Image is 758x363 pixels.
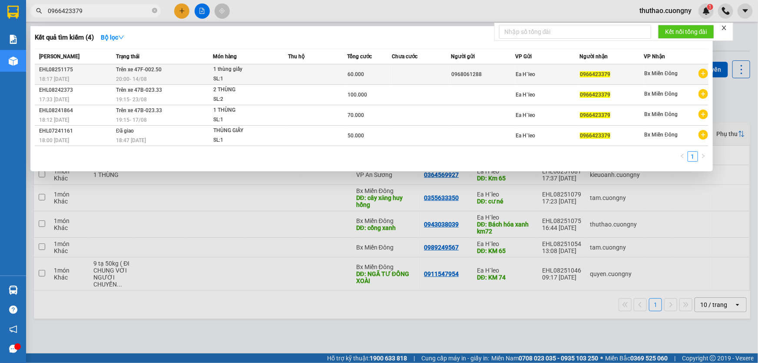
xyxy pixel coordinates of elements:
[580,133,610,139] span: 0966423379
[9,306,17,314] span: question-circle
[39,117,69,123] span: 18:12 [DATE]
[644,53,665,60] span: VP Nhận
[698,151,708,162] button: right
[213,53,237,60] span: Món hàng
[39,76,69,82] span: 18:17 [DATE]
[698,69,708,78] span: plus-circle
[698,151,708,162] li: Next Page
[213,74,278,84] div: SL: 1
[288,53,305,60] span: Thu hộ
[499,25,651,39] input: Nhập số tổng đài
[39,86,113,95] div: EHL08242373
[392,53,417,60] span: Chưa cước
[39,137,69,143] span: 18:00 [DATE]
[116,53,139,60] span: Trạng thái
[688,151,698,162] li: 1
[9,35,18,44] img: solution-icon
[658,25,714,39] button: Kết nối tổng đài
[213,126,278,136] div: THÙNG GIẤY
[7,6,19,19] img: logo-vxr
[116,76,147,82] span: 20:00 - 14/08
[94,30,131,44] button: Bộ lọcdown
[698,89,708,99] span: plus-circle
[9,345,17,353] span: message
[35,33,94,42] h3: Kết quả tìm kiếm ( 4 )
[101,34,124,41] strong: Bộ lọc
[698,110,708,119] span: plus-circle
[701,153,706,159] span: right
[39,53,79,60] span: [PERSON_NAME]
[347,53,372,60] span: Tổng cước
[677,151,688,162] li: Previous Page
[348,112,364,118] span: 70.000
[39,97,69,103] span: 17:33 [DATE]
[644,132,678,138] span: Bx Miền Đông
[580,71,610,77] span: 0966423379
[9,57,18,66] img: warehouse-icon
[516,133,535,139] span: Ea H`leo
[116,128,134,134] span: Đã giao
[48,6,150,16] input: Tìm tên, số ĐT hoặc mã đơn
[116,137,146,143] span: 18:47 [DATE]
[348,133,364,139] span: 50.000
[9,325,17,333] span: notification
[515,53,532,60] span: VP Gửi
[116,97,147,103] span: 19:15 - 23/08
[36,8,42,14] span: search
[579,53,608,60] span: Người nhận
[152,8,157,13] span: close-circle
[677,151,688,162] button: left
[516,112,535,118] span: Ea H`leo
[213,85,278,95] div: 2 THÙNG
[516,71,535,77] span: Ea H`leo
[9,286,18,295] img: warehouse-icon
[152,7,157,15] span: close-circle
[644,70,678,77] span: Bx Miền Đông
[39,106,113,115] div: EHL08241864
[348,71,364,77] span: 60.000
[39,65,113,74] div: EHL08251175
[516,92,535,98] span: Ea H`leo
[451,53,475,60] span: Người gửi
[213,136,278,145] div: SL: 1
[721,25,727,31] span: close
[118,34,124,40] span: down
[580,92,610,98] span: 0966423379
[213,65,278,74] div: 1 thùng giấy
[680,153,685,159] span: left
[451,70,515,79] div: 0968061288
[116,107,162,113] span: Trên xe 47B-023.33
[580,112,610,118] span: 0966423379
[116,117,147,123] span: 19:15 - 17/08
[644,91,678,97] span: Bx Miền Đông
[665,27,707,37] span: Kết nối tổng đài
[213,115,278,125] div: SL: 1
[116,87,162,93] span: Trên xe 47B-023.33
[348,92,367,98] span: 100.000
[213,106,278,115] div: 1 THÙNG
[688,152,698,161] a: 1
[39,127,113,136] div: EHL07241161
[116,67,162,73] span: Trên xe 47F-002.50
[644,111,678,117] span: Bx Miền Đông
[698,130,708,140] span: plus-circle
[213,95,278,104] div: SL: 2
